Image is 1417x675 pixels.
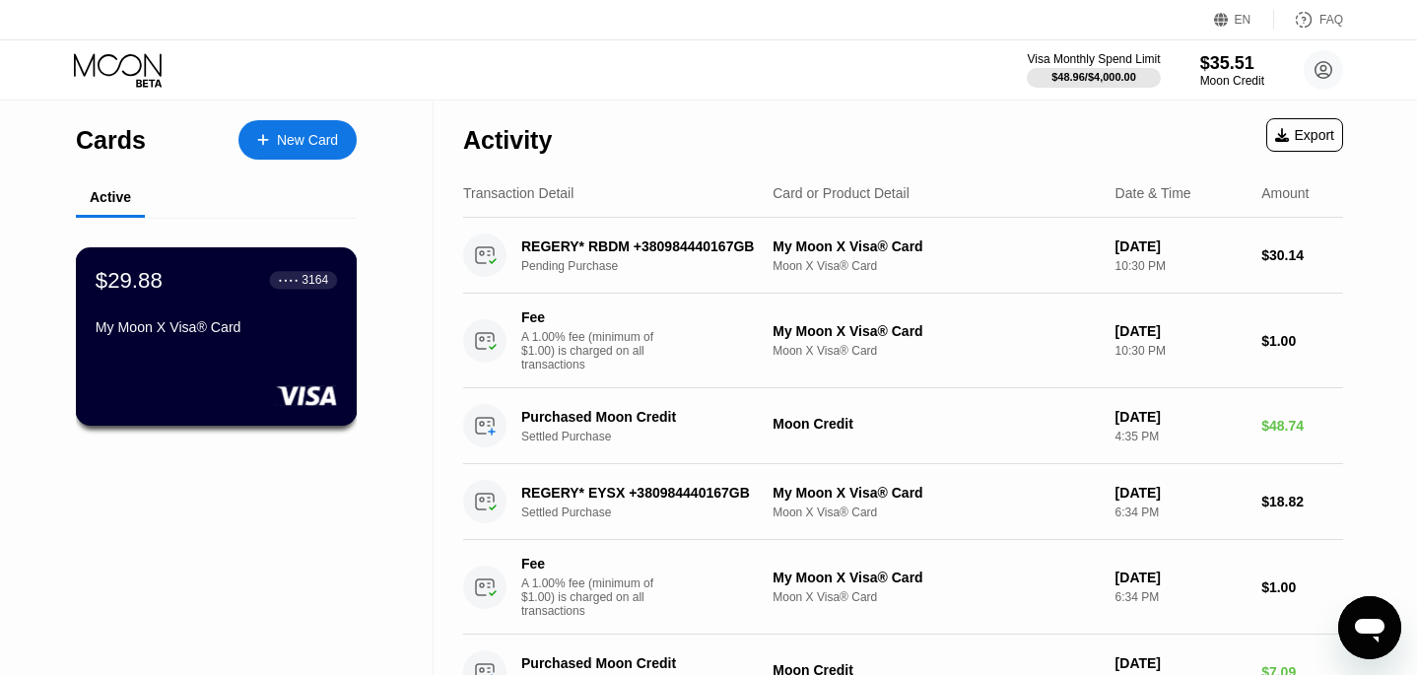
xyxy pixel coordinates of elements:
[1027,52,1160,66] div: Visa Monthly Spend Limit
[1274,10,1343,30] div: FAQ
[521,238,768,254] div: REGERY* RBDM +380984440167GB
[521,430,785,443] div: Settled Purchase
[463,185,574,201] div: Transaction Detail
[1115,430,1247,443] div: 4:35 PM
[463,388,1343,464] div: Purchased Moon CreditSettled PurchaseMoon Credit[DATE]4:35 PM$48.74
[279,277,299,283] div: ● ● ● ●
[463,464,1343,540] div: REGERY* EYSX +380984440167GBSettled PurchaseMy Moon X Visa® CardMoon X Visa® Card[DATE]6:34 PM$18.82
[1115,485,1247,501] div: [DATE]
[521,485,768,501] div: REGERY* EYSX +380984440167GB
[1261,579,1343,595] div: $1.00
[521,330,669,371] div: A 1.00% fee (minimum of $1.00) is charged on all transactions
[1261,185,1309,201] div: Amount
[521,409,768,425] div: Purchased Moon Credit
[773,185,910,201] div: Card or Product Detail
[1319,13,1343,27] div: FAQ
[1200,53,1264,88] div: $35.51Moon Credit
[1115,259,1247,273] div: 10:30 PM
[773,344,1099,358] div: Moon X Visa® Card
[463,540,1343,635] div: FeeA 1.00% fee (minimum of $1.00) is charged on all transactionsMy Moon X Visa® CardMoon X Visa® ...
[463,218,1343,294] div: REGERY* RBDM +380984440167GBPending PurchaseMy Moon X Visa® CardMoon X Visa® Card[DATE]10:30 PM$3...
[1115,506,1247,519] div: 6:34 PM
[521,655,768,671] div: Purchased Moon Credit
[1115,570,1247,585] div: [DATE]
[302,273,328,287] div: 3164
[76,126,146,155] div: Cards
[1261,494,1343,509] div: $18.82
[277,132,338,149] div: New Card
[773,416,1099,432] div: Moon Credit
[1261,418,1343,434] div: $48.74
[521,556,659,572] div: Fee
[1261,247,1343,263] div: $30.14
[521,309,659,325] div: Fee
[1266,118,1343,152] div: Export
[1115,655,1247,671] div: [DATE]
[521,259,785,273] div: Pending Purchase
[1115,185,1191,201] div: Date & Time
[1214,10,1274,30] div: EN
[1275,127,1334,143] div: Export
[1115,344,1247,358] div: 10:30 PM
[77,248,356,425] div: $29.88● ● ● ●3164My Moon X Visa® Card
[1115,238,1247,254] div: [DATE]
[773,570,1099,585] div: My Moon X Visa® Card
[773,259,1099,273] div: Moon X Visa® Card
[96,319,337,335] div: My Moon X Visa® Card
[96,267,163,293] div: $29.88
[773,323,1099,339] div: My Moon X Visa® Card
[1051,71,1136,83] div: $48.96 / $4,000.00
[1027,52,1160,88] div: Visa Monthly Spend Limit$48.96/$4,000.00
[238,120,357,160] div: New Card
[90,189,131,205] div: Active
[773,590,1099,604] div: Moon X Visa® Card
[773,485,1099,501] div: My Moon X Visa® Card
[1200,53,1264,74] div: $35.51
[1235,13,1251,27] div: EN
[463,294,1343,388] div: FeeA 1.00% fee (minimum of $1.00) is charged on all transactionsMy Moon X Visa® CardMoon X Visa® ...
[463,126,552,155] div: Activity
[773,506,1099,519] div: Moon X Visa® Card
[1261,333,1343,349] div: $1.00
[1338,596,1401,659] iframe: Button to launch messaging window
[1115,590,1247,604] div: 6:34 PM
[1115,323,1247,339] div: [DATE]
[773,238,1099,254] div: My Moon X Visa® Card
[1200,74,1264,88] div: Moon Credit
[521,576,669,618] div: A 1.00% fee (minimum of $1.00) is charged on all transactions
[521,506,785,519] div: Settled Purchase
[1115,409,1247,425] div: [DATE]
